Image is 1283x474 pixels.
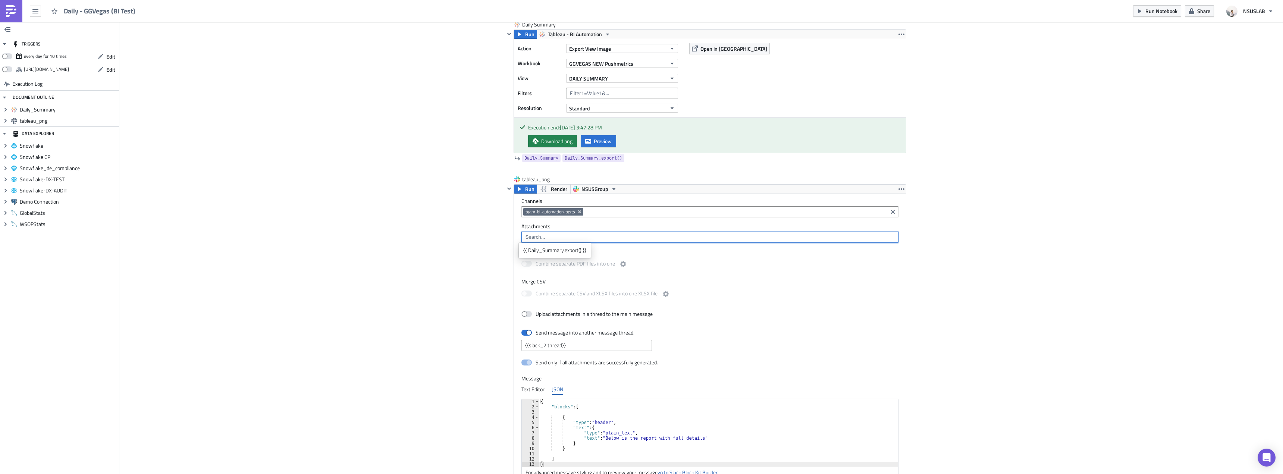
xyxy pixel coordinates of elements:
[522,420,539,425] div: 5
[522,399,539,404] div: 1
[594,137,612,145] span: Preview
[24,64,69,75] div: https://pushmetrics.io/api/v1/report/Q5raWVJlGA/webhook?token=725c2c1718764760874f1f7dc3f790ab
[551,185,567,194] span: Render
[20,165,117,172] span: Snowflake_de_compliance
[514,185,537,194] button: Run
[569,45,611,53] span: Export View Image
[1197,7,1210,15] span: Share
[522,21,556,28] span: Daily Summary
[106,53,115,60] span: Edit
[528,123,900,131] div: Execution end: [DATE] 3:47:28 PM
[521,311,653,317] label: Upload attachments in a thread to the main message
[565,154,622,162] span: Daily_Summary.export()
[541,137,573,145] span: Download png
[566,104,678,113] button: Standard
[552,384,563,395] div: JSON
[521,260,628,269] label: Combine separate PDF files into one
[24,51,67,62] div: every day for 10 times
[569,60,633,68] span: GGVEGAS NEW Pushmetrics
[581,185,608,194] span: NSUSGroup
[521,248,898,255] label: Merge PDF
[619,260,628,269] button: Combine separate PDF files into one
[521,329,635,336] label: Send message into another message thread.
[522,441,539,446] div: 9
[518,43,562,54] label: Action
[566,44,678,53] button: Export View Image
[562,154,624,162] a: Daily_Summary.export()
[1226,5,1238,18] img: Avatar
[94,51,119,62] button: Edit
[518,73,562,84] label: View
[1145,7,1177,15] span: Run Notebook
[661,289,670,298] button: Combine separate CSV and XLSX files into one XLSX file
[1243,7,1265,15] span: NSUSLAB
[522,446,539,451] div: 10
[537,185,571,194] button: Render
[1258,449,1276,467] div: Open Intercom Messenger
[522,462,539,467] div: 13
[514,30,537,39] button: Run
[521,278,898,285] label: Merge CSV
[522,154,561,162] a: Daily_Summary
[20,154,117,160] span: Snowflake CP
[528,135,577,147] a: Download png
[566,74,678,83] button: DAILY SUMMARY
[522,456,539,462] div: 12
[522,409,539,415] div: 3
[505,184,514,193] button: Hide content
[521,375,898,382] label: Message
[524,154,558,162] span: Daily_Summary
[689,43,770,54] button: Open in [GEOGRAPHIC_DATA]
[521,223,898,230] label: Attachments
[523,233,896,241] input: Search...
[522,430,539,436] div: 7
[523,247,586,254] div: {{ Daily_Summary.export() }}
[64,6,136,16] span: Daily - GGVegas (BI Test)
[521,384,545,395] div: Text Editor
[700,45,767,53] span: Open in [GEOGRAPHIC_DATA]
[106,66,115,73] span: Edit
[20,198,117,205] span: Demo Connection
[536,359,658,366] div: Send only if all attachments are successfully generated.
[569,104,590,112] span: Standard
[570,185,619,194] button: NSUSGroup
[521,340,652,351] input: {{ slack_1.thread }}
[1133,5,1181,17] button: Run Notebook
[1222,3,1277,19] button: NSUSLAB
[518,103,562,114] label: Resolution
[526,209,575,215] span: team-bi-automation-tests
[94,64,119,75] button: Edit
[522,404,539,409] div: 2
[569,75,608,82] span: DAILY SUMMARY
[522,425,539,430] div: 6
[566,88,678,99] input: Filter1=Value1&...
[581,135,616,147] button: Preview
[518,88,562,99] label: Filters
[505,29,514,38] button: Hide content
[522,176,552,183] span: tableau_png
[525,30,534,39] span: Run
[3,3,389,9] body: Rich Text Area. Press ALT-0 for help.
[13,91,54,104] div: DOCUMENT OUTLINE
[521,198,898,204] label: Channels
[1185,5,1214,17] button: Share
[20,221,117,227] span: WSOPStats
[13,127,54,140] div: DATA EXPLORER
[522,451,539,456] div: 11
[577,208,583,216] button: Remove Tag
[13,37,41,51] div: TRIGGERS
[548,30,602,39] span: Tableau - BI Automation
[888,207,897,216] button: Clear selected items
[20,187,117,194] span: Snowflake-DX-AUDIT
[525,185,534,194] span: Run
[522,436,539,441] div: 8
[5,5,17,17] img: PushMetrics
[521,289,670,299] label: Combine separate CSV and XLSX files into one XLSX file
[518,58,562,69] label: Workbook
[20,142,117,149] span: Snowflake
[3,3,389,9] p: BI Automated Daily Reports - GGVegas
[522,415,539,420] div: 4
[20,176,117,183] span: Snowflake-DX-TEST
[20,210,117,216] span: GlobalStats
[20,106,117,113] span: Daily_Summary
